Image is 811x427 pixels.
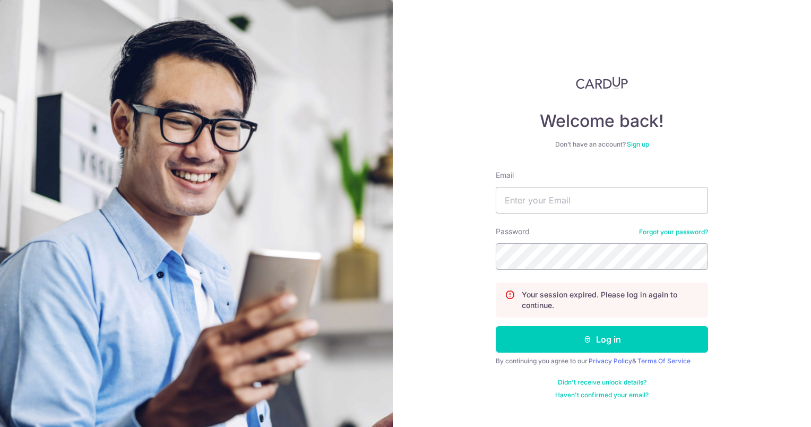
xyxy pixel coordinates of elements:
div: By continuing you agree to our & [496,357,708,365]
a: Forgot your password? [639,228,708,236]
button: Log in [496,326,708,353]
input: Enter your Email [496,187,708,213]
label: Password [496,226,530,237]
p: Your session expired. Please log in again to continue. [522,289,699,311]
a: Terms Of Service [637,357,691,365]
a: Sign up [627,140,649,148]
a: Haven't confirmed your email? [555,391,649,399]
a: Didn't receive unlock details? [558,378,646,387]
img: CardUp Logo [576,76,628,89]
a: Privacy Policy [589,357,632,365]
label: Email [496,170,514,181]
h4: Welcome back! [496,110,708,132]
div: Don’t have an account? [496,140,708,149]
